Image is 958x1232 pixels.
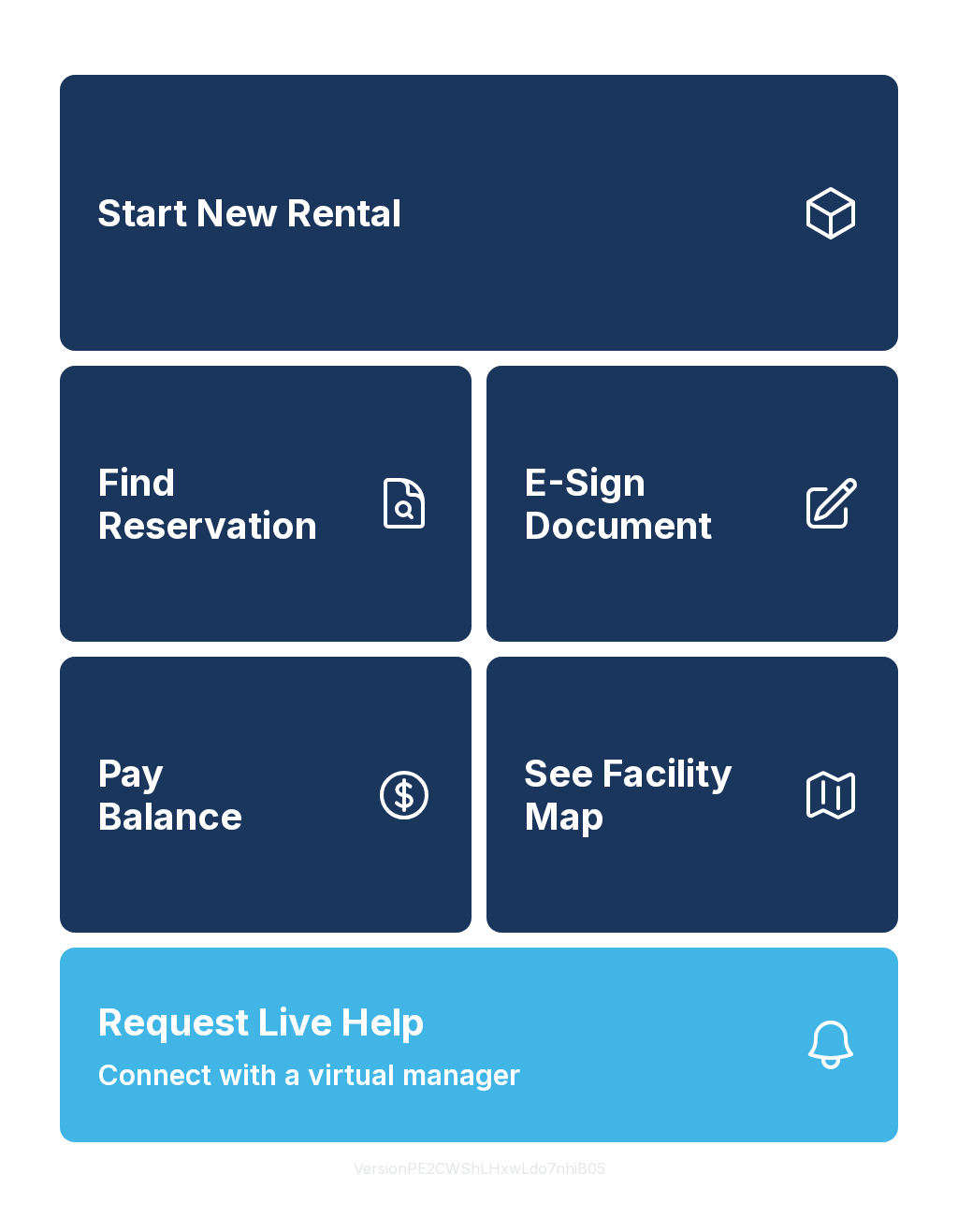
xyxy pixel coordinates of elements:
[97,752,242,837] span: Pay Balance
[486,366,898,642] a: E-Sign Document
[60,366,472,642] a: Find Reservation
[524,752,786,837] span: See Facility Map
[97,192,401,235] span: Start New Rental
[339,1142,620,1195] button: VersionPE2CWShLHxwLdo7nhiB05
[60,75,898,351] a: Start New Rental
[60,948,898,1142] button: Request Live HelpConnect with a virtual manager
[60,657,472,933] a: PayBalance
[97,994,425,1051] span: Request Live Help
[97,461,359,546] span: Find Reservation
[524,461,786,546] span: E-Sign Document
[97,1054,520,1096] span: Connect with a virtual manager
[486,657,898,933] button: See Facility Map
